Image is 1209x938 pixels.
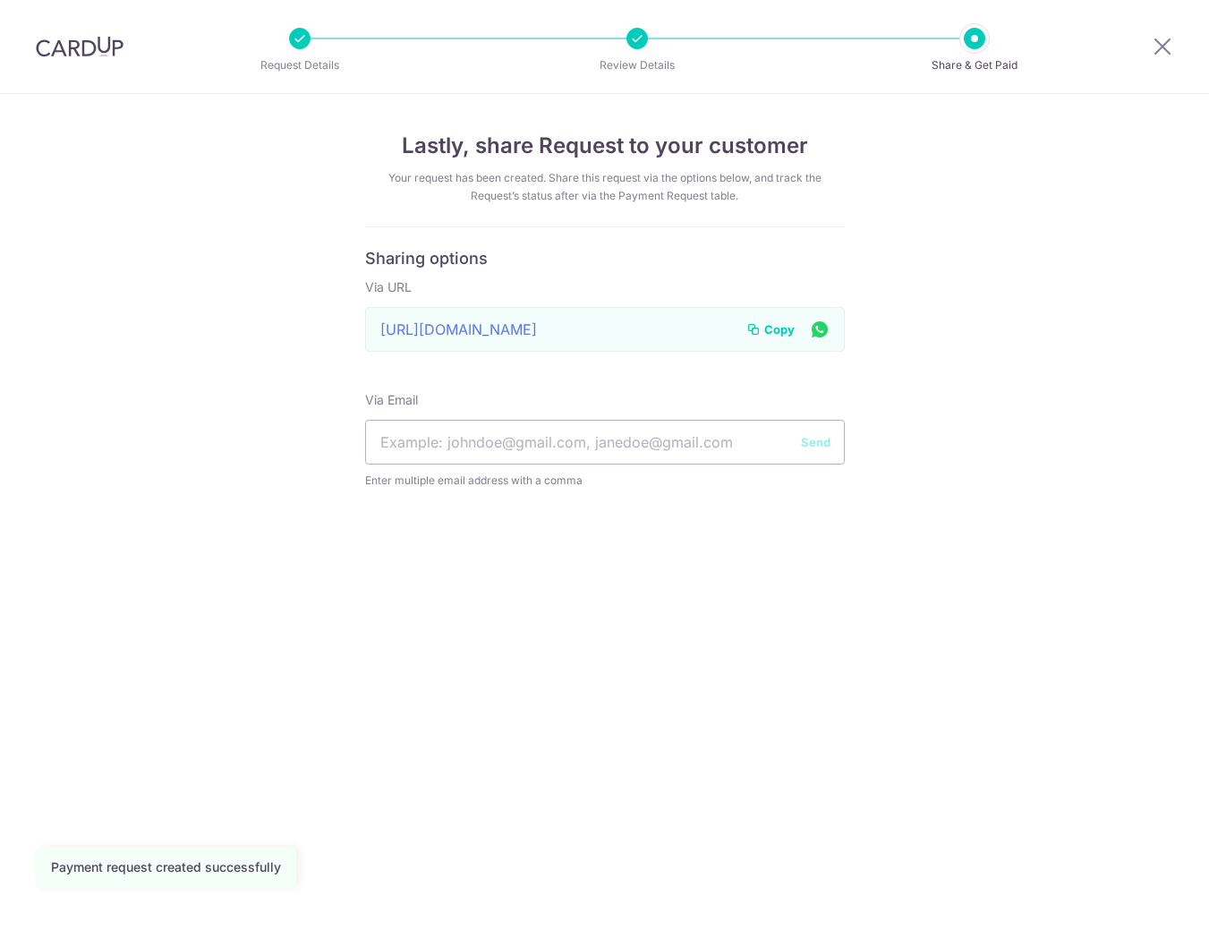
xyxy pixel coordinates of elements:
img: CardUp [36,36,123,57]
button: Copy [746,320,795,338]
p: Share & Get Paid [908,56,1041,74]
label: Via Email [365,391,418,409]
p: Review Details [571,56,703,74]
label: Via URL [365,278,412,296]
span: Enter multiple email address with a comma [365,472,845,490]
div: Payment request created successfully [51,858,281,876]
span: Copy [764,320,795,338]
h4: Lastly, share Request to your customer [365,130,845,162]
div: Your request has been created. Share this request via the options below, and track the Request’s ... [365,169,845,205]
h6: Sharing options [365,249,845,269]
input: Example: johndoe@gmail.com, janedoe@gmail.com [365,420,845,465]
p: Request Details [234,56,366,74]
iframe: Opens a widget where you can find more information [1094,884,1191,929]
button: Send [801,433,830,451]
